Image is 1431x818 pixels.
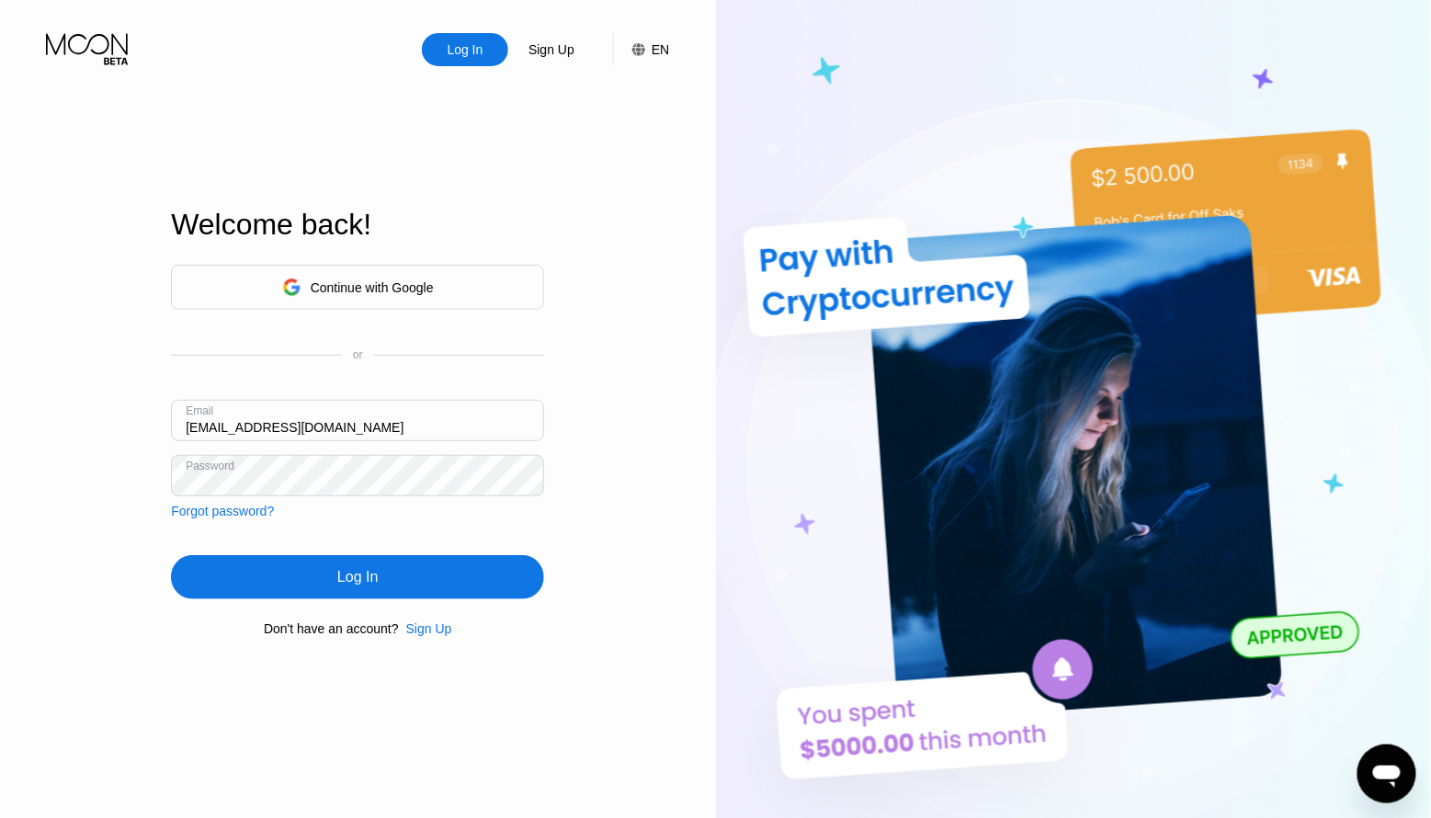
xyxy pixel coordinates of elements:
[171,504,274,518] div: Forgot password?
[186,460,234,472] div: Password
[1357,744,1416,803] iframe: Кнопка запуска окна обмена сообщениями
[171,208,544,242] div: Welcome back!
[171,555,544,599] div: Log In
[264,621,399,636] div: Don't have an account?
[171,265,544,310] div: Continue with Google
[399,621,452,636] div: Sign Up
[527,40,576,59] div: Sign Up
[613,33,669,66] div: EN
[508,33,595,66] div: Sign Up
[406,621,452,636] div: Sign Up
[311,280,434,295] div: Continue with Google
[337,568,378,586] div: Log In
[422,33,508,66] div: Log In
[353,348,363,361] div: or
[652,42,669,57] div: EN
[446,40,485,59] div: Log In
[186,404,213,417] div: Email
